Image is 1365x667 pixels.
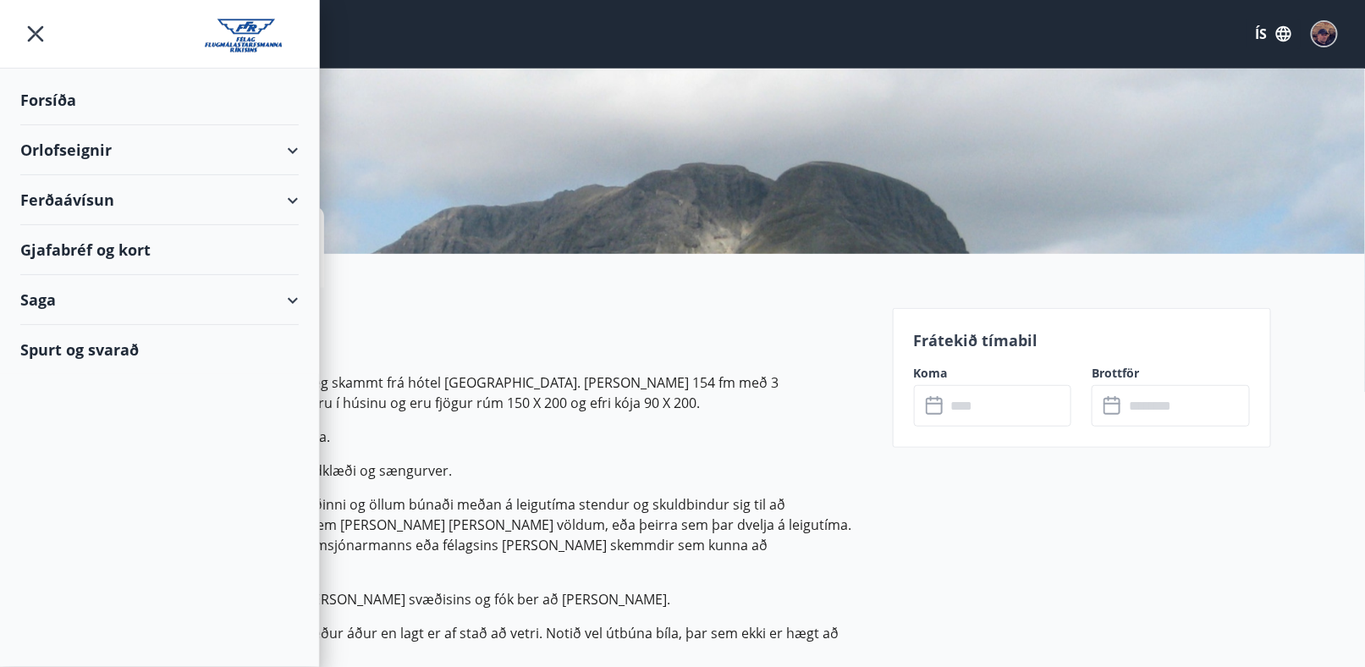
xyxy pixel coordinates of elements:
[94,494,872,576] p: Leigjandi ber ábyrgð á húsinu / íbúðinni og öllum búnaði meðan á leigutíma stendur og skuldbindur...
[94,315,872,352] h2: Upplýsingar
[1313,22,1336,46] img: g0TdAaDg1L8dZ6vWs8KOBPkc83JqzLb1RXXWtuaL.jpg
[205,19,299,52] img: union_logo
[20,75,299,125] div: Forsíða
[914,329,1251,351] p: Frátekið tímabil
[20,275,299,325] div: Saga
[94,589,872,609] p: Athugið að 30 km hámarkshraði [PERSON_NAME] svæðisins og fók ber að [PERSON_NAME].
[94,427,872,447] p: [PERSON_NAME] allt hið glæsilegasta.
[20,325,299,374] div: Spurt og svarað
[1092,365,1250,382] label: Brottför
[94,372,872,413] p: Þórsstígur 28 stendur við Búrfellsveg skammt frá hótel [GEOGRAPHIC_DATA]. [PERSON_NAME] 154 fm me...
[94,460,872,481] p: Leigendur þurfa að koma með handklæði og sængurver.
[20,19,51,49] button: menu
[20,225,299,275] div: Gjafabréf og kort
[20,175,299,225] div: Ferðaávísun
[94,623,872,664] p: Athugið færð og veður áður en lagt er af stað að vetri. Notið vel útbúna bíla, þar sem ekki er hæ...
[914,365,1072,382] label: Koma
[20,125,299,175] div: Orlofseignir
[1247,19,1301,49] button: ÍS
